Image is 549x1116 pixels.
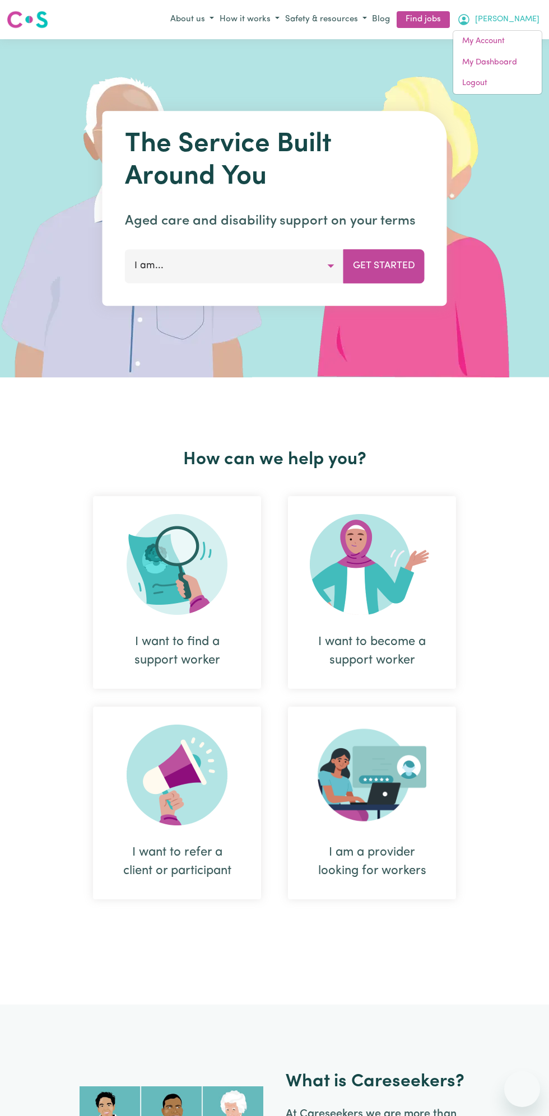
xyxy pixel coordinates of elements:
div: I want to refer a client or participant [93,707,261,899]
a: Blog [370,11,392,29]
a: My Dashboard [453,52,542,73]
button: My Account [454,10,542,29]
div: My Account [453,30,542,95]
a: Find jobs [397,11,450,29]
button: Safety & resources [282,11,370,29]
p: Aged care and disability support on your terms [125,211,425,231]
img: Provider [318,725,426,825]
button: About us [168,11,217,29]
a: Careseekers logo [7,7,48,32]
iframe: Button to launch messaging window [504,1071,540,1107]
div: I want to refer a client or participant [120,843,234,880]
button: I am... [125,249,344,283]
h2: How can we help you? [80,449,469,470]
h2: What is Careseekers? [286,1071,464,1092]
img: Careseekers logo [7,10,48,30]
div: I am a provider looking for workers [288,707,456,899]
div: I want to become a support worker [288,496,456,689]
div: I am a provider looking for workers [315,843,429,880]
div: I want to find a support worker [93,496,261,689]
div: I want to find a support worker [120,633,234,670]
a: Logout [453,73,542,94]
img: Become Worker [310,514,434,615]
span: [PERSON_NAME] [475,13,539,26]
img: Search [127,514,227,615]
button: Get Started [343,249,425,283]
a: My Account [453,31,542,52]
img: Refer [127,725,227,825]
div: I want to become a support worker [315,633,429,670]
button: How it works [217,11,282,29]
h1: The Service Built Around You [125,129,425,193]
